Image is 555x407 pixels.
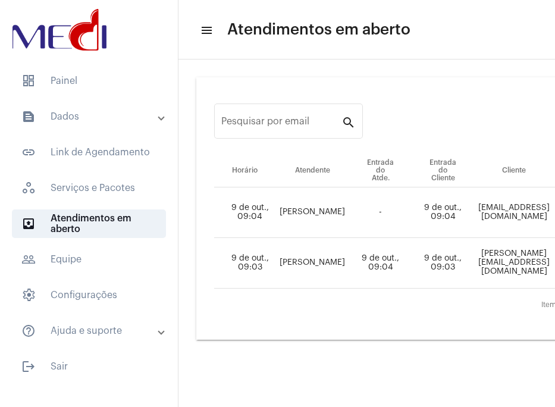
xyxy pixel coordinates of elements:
span: Atendimentos em aberto [12,209,166,238]
mat-icon: search [341,115,356,129]
span: Link de Agendamento [12,138,166,167]
img: d3a1b5fa-500b-b90f-5a1c-719c20e9830b.png [10,6,109,54]
mat-expansion-panel-header: sidenav iconDados [7,102,178,131]
span: sidenav icon [21,181,36,195]
th: Entrada do Atde. [349,154,412,187]
mat-panel-title: Ajuda e suporte [21,324,159,338]
td: 9 de out., 09:04 [349,238,412,289]
mat-icon: sidenav icon [21,324,36,338]
th: Entrada do Cliente [412,154,474,187]
td: [EMAIL_ADDRESS][DOMAIN_NAME] [474,187,554,238]
th: Atendente [275,154,349,187]
span: Equipe [12,245,166,274]
mat-icon: sidenav icon [200,23,212,37]
span: sidenav icon [21,288,36,302]
mat-icon: sidenav icon [21,109,36,124]
th: Cliente [474,154,554,187]
mat-icon: sidenav icon [21,217,36,231]
mat-icon: sidenav icon [21,145,36,159]
td: [PERSON_NAME] [275,238,349,289]
span: Serviços e Pacotes [12,174,166,202]
span: Sair [12,352,166,381]
span: Atendimentos em aberto [227,20,410,39]
td: 9 de out., 09:04 [412,187,474,238]
span: Configurações [12,281,166,309]
mat-panel-title: Dados [21,109,159,124]
td: 9 de out., 09:03 [214,238,275,289]
input: Pesquisar por email [221,118,341,129]
mat-icon: sidenav icon [21,252,36,267]
td: - [349,187,412,238]
td: [PERSON_NAME] [275,187,349,238]
span: Painel [12,67,166,95]
td: 9 de out., 09:03 [412,238,474,289]
td: [PERSON_NAME][EMAIL_ADDRESS][DOMAIN_NAME] [474,238,554,289]
td: 9 de out., 09:04 [214,187,275,238]
mat-expansion-panel-header: sidenav iconAjuda e suporte [7,317,178,345]
th: Horário [214,154,275,187]
span: sidenav icon [21,74,36,88]
mat-icon: sidenav icon [21,359,36,374]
